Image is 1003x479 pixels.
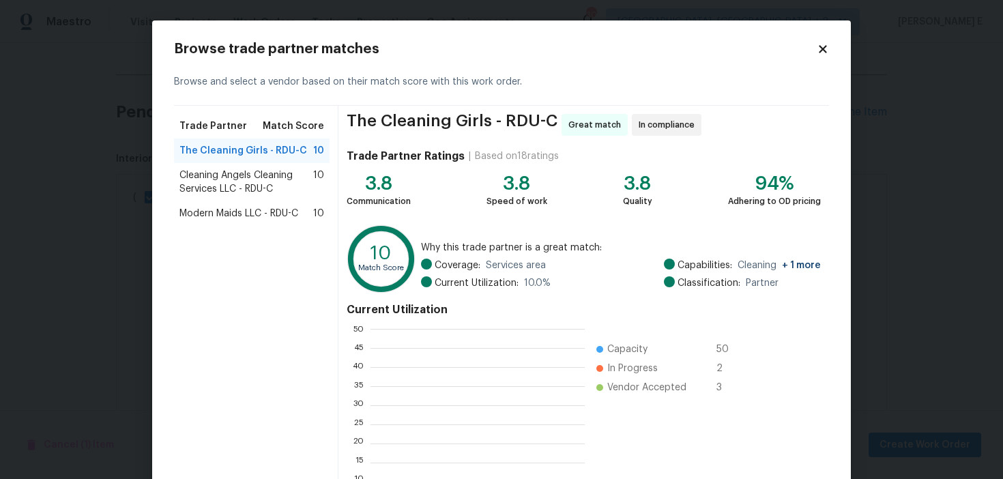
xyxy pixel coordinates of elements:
[607,343,648,356] span: Capacity
[179,169,313,196] span: Cleaning Angels Cleaning Services LLC - RDU-C
[746,276,779,290] span: Partner
[347,194,411,208] div: Communication
[728,177,821,190] div: 94%
[353,439,364,448] text: 20
[347,149,465,163] h4: Trade Partner Ratings
[678,259,732,272] span: Capabilities:
[623,194,652,208] div: Quality
[313,169,324,196] span: 10
[716,343,738,356] span: 50
[782,261,821,270] span: + 1 more
[174,59,829,106] div: Browse and select a vendor based on their match score with this work order.
[179,119,247,133] span: Trade Partner
[486,259,546,272] span: Services area
[355,459,364,467] text: 15
[728,194,821,208] div: Adhering to OD pricing
[738,259,821,272] span: Cleaning
[263,119,324,133] span: Match Score
[475,149,559,163] div: Based on 18 ratings
[179,144,307,158] span: The Cleaning Girls - RDU-C
[435,276,519,290] span: Current Utilization:
[716,381,738,394] span: 3
[313,207,324,220] span: 10
[465,149,475,163] div: |
[486,194,547,208] div: Speed of work
[353,325,364,333] text: 50
[347,303,821,317] h4: Current Utilization
[639,118,700,132] span: In compliance
[370,244,392,263] text: 10
[716,362,738,375] span: 2
[352,363,364,371] text: 40
[678,276,740,290] span: Classification:
[347,177,411,190] div: 3.8
[607,381,686,394] span: Vendor Accepted
[347,114,557,136] span: The Cleaning Girls - RDU-C
[354,420,364,429] text: 25
[607,362,658,375] span: In Progress
[313,144,324,158] span: 10
[568,118,626,132] span: Great match
[353,401,364,409] text: 30
[354,382,364,390] text: 35
[353,344,364,352] text: 45
[623,177,652,190] div: 3.8
[435,259,480,272] span: Coverage:
[524,276,551,290] span: 10.0 %
[174,42,817,56] h2: Browse trade partner matches
[486,177,547,190] div: 3.8
[421,241,821,255] span: Why this trade partner is a great match:
[358,264,404,272] text: Match Score
[179,207,298,220] span: Modern Maids LLC - RDU-C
